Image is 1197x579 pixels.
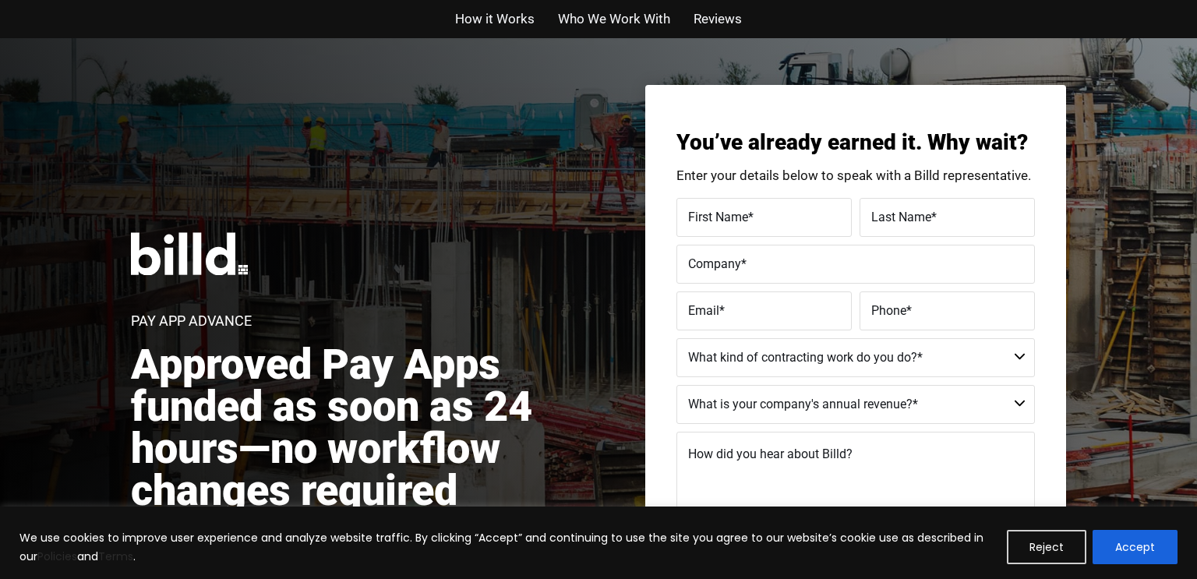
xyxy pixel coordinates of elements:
h3: You’ve already earned it. Why wait? [676,132,1035,154]
button: Accept [1093,530,1178,564]
span: Phone [871,302,906,317]
a: Reviews [694,8,742,30]
p: We use cookies to improve user experience and analyze website traffic. By clicking “Accept” and c... [19,528,995,566]
p: Enter your details below to speak with a Billd representative. [676,169,1035,182]
h2: Approved Pay Apps funded as soon as 24 hours—no workflow changes required [131,344,616,512]
a: Policies [37,549,77,564]
button: Reject [1007,530,1086,564]
span: Email [688,302,719,317]
span: Last Name [871,209,931,224]
a: Who We Work With [558,8,670,30]
h1: Pay App Advance [131,314,252,328]
span: First Name [688,209,748,224]
span: Company [688,256,741,270]
a: Terms [98,549,133,564]
a: How it Works [455,8,535,30]
span: How did you hear about Billd? [688,447,853,461]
